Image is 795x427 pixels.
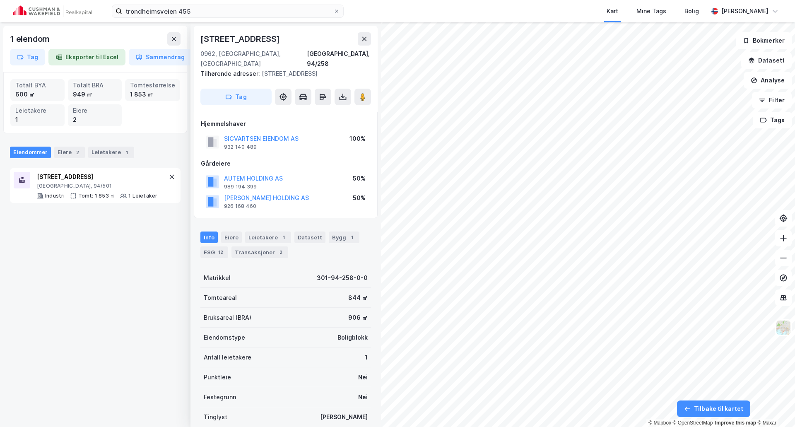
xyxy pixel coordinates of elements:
button: Datasett [741,52,792,69]
button: Sammendrag [129,49,192,65]
div: Nei [358,372,368,382]
div: 600 ㎡ [15,90,60,99]
div: Hjemmelshaver [201,119,371,129]
div: Antall leietakere [204,352,251,362]
div: Bruksareal (BRA) [204,313,251,323]
div: Info [200,232,218,243]
div: Boligblokk [337,333,368,343]
div: 301-94-258-0-0 [317,273,368,283]
div: 1 Leietaker [128,193,157,199]
a: Mapbox [648,420,671,426]
div: 1 eiendom [10,32,51,46]
a: OpenStreetMap [673,420,713,426]
div: 932 140 489 [224,144,257,150]
div: Industri [45,193,65,199]
div: 2 [73,148,82,157]
div: Datasett [294,232,325,243]
div: 926 168 460 [224,203,256,210]
div: 2 [277,248,285,256]
div: Eiere [73,106,117,115]
span: Tilhørende adresser: [200,70,262,77]
div: Eiendomstype [204,333,245,343]
div: 1 [15,115,60,124]
div: Gårdeiere [201,159,371,169]
div: Leietakere [15,106,60,115]
div: Tomt: 1 853 ㎡ [78,193,116,199]
div: 100% [349,134,366,144]
div: [GEOGRAPHIC_DATA], 94/501 [37,183,157,189]
button: Tilbake til kartet [677,400,750,417]
div: 1 [123,148,131,157]
div: Matrikkel [204,273,231,283]
div: 1 853 ㎡ [130,90,175,99]
div: Bygg [329,232,359,243]
div: Leietakere [88,147,134,158]
div: 989 194 399 [224,183,257,190]
div: 1 [279,233,288,241]
div: 949 ㎡ [73,90,117,99]
div: [GEOGRAPHIC_DATA], 94/258 [307,49,371,69]
div: 844 ㎡ [348,293,368,303]
input: Søk på adresse, matrikkel, gårdeiere, leietakere eller personer [122,5,333,17]
button: Filter [752,92,792,109]
div: Punktleie [204,372,231,382]
div: Tomtestørrelse [130,81,175,90]
button: Eksporter til Excel [48,49,125,65]
div: 2 [73,115,117,124]
div: [STREET_ADDRESS] [200,69,364,79]
div: Totalt BRA [73,81,117,90]
div: Transaksjoner [231,246,288,258]
div: Mine Tags [636,6,666,16]
a: Improve this map [715,420,756,426]
div: Nei [358,392,368,402]
div: Bolig [684,6,699,16]
div: Eiendommer [10,147,51,158]
div: Eiere [54,147,85,158]
div: [STREET_ADDRESS] [200,32,282,46]
div: Tomteareal [204,293,237,303]
iframe: Chat Widget [754,387,795,427]
div: [STREET_ADDRESS] [37,172,157,182]
div: Kart [607,6,618,16]
div: 50% [353,193,366,203]
div: [PERSON_NAME] [721,6,768,16]
button: Tag [200,89,272,105]
div: Totalt BYA [15,81,60,90]
div: Eiere [221,232,242,243]
div: 50% [353,174,366,183]
div: Festegrunn [204,392,236,402]
button: Tag [10,49,45,65]
img: cushman-wakefield-realkapital-logo.202ea83816669bd177139c58696a8fa1.svg [13,5,92,17]
div: [PERSON_NAME] [320,412,368,422]
div: Leietakere [245,232,291,243]
div: 12 [217,248,225,256]
div: 1 [365,352,368,362]
button: Bokmerker [736,32,792,49]
button: Analyse [744,72,792,89]
div: 0962, [GEOGRAPHIC_DATA], [GEOGRAPHIC_DATA] [200,49,307,69]
button: Tags [753,112,792,128]
img: Z [776,320,791,335]
div: 1 [348,233,356,241]
div: Tinglyst [204,412,227,422]
div: Kontrollprogram for chat [754,387,795,427]
div: ESG [200,246,228,258]
div: 906 ㎡ [348,313,368,323]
